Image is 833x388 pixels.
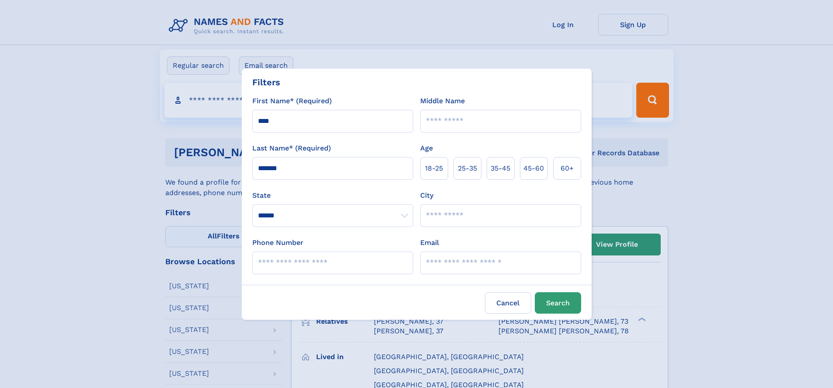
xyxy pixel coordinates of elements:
[252,96,332,106] label: First Name* (Required)
[252,238,303,248] label: Phone Number
[561,163,574,174] span: 60+
[458,163,477,174] span: 25‑35
[420,238,439,248] label: Email
[252,143,331,154] label: Last Name* (Required)
[485,292,531,314] label: Cancel
[420,190,433,201] label: City
[252,190,413,201] label: State
[523,163,544,174] span: 45‑60
[420,96,465,106] label: Middle Name
[535,292,581,314] button: Search
[420,143,433,154] label: Age
[425,163,443,174] span: 18‑25
[491,163,510,174] span: 35‑45
[252,76,280,89] div: Filters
